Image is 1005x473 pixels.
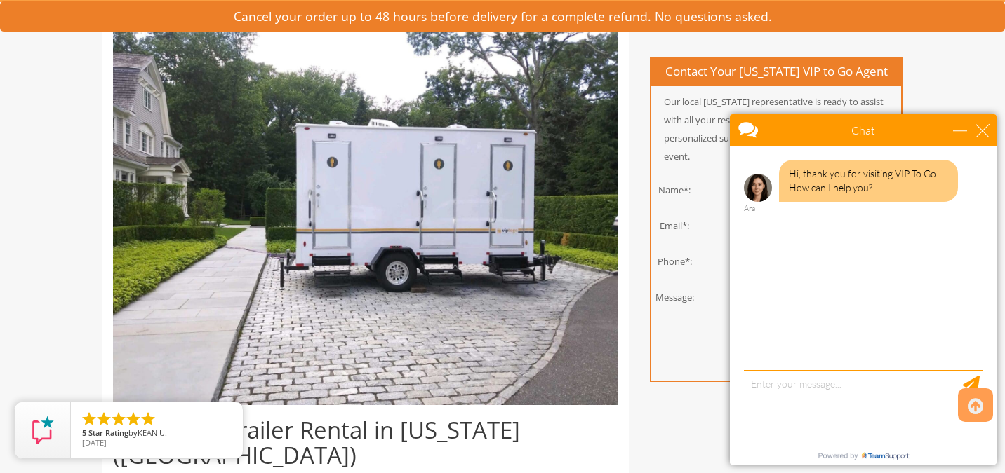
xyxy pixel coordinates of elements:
span: by [82,429,232,439]
span: 5 [82,427,86,438]
img: Restroom trailer outdoors in Connecticut [113,27,618,405]
div: Message: [641,291,709,304]
div: Phone*: [641,255,709,268]
img: Review Rating [29,416,57,444]
li:  [125,411,142,427]
span: KEAN U. [138,427,167,438]
p: Our local [US_STATE] representative is ready to assist with all your restroom trailer needs. Cont... [651,92,901,165]
li:  [110,411,127,427]
div: Name*: [641,184,709,197]
span: Star Rating [88,427,128,438]
span: [DATE] [82,437,107,448]
li:  [140,411,157,427]
li:  [95,411,112,427]
li:  [81,411,98,427]
div: Email*: [641,219,709,233]
h1: Restroom Trailer Rental in [US_STATE] ([GEOGRAPHIC_DATA]) [113,418,618,469]
h4: Contact Your [US_STATE] VIP to Go Agent [651,58,901,86]
iframe: Live Chat Box [721,106,1005,473]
